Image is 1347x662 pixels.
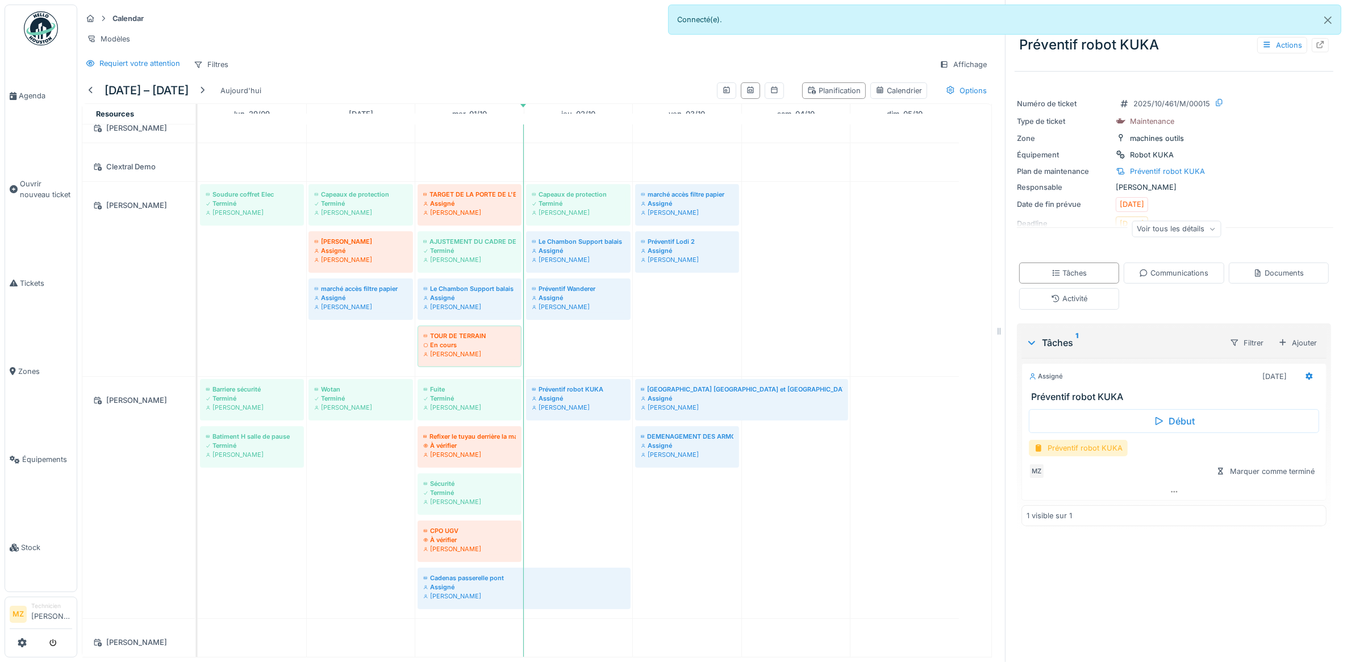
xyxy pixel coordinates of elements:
div: machines outils [1130,133,1184,144]
div: [PERSON_NAME] [641,450,733,459]
li: MZ [10,606,27,623]
a: 3 octobre 2025 [666,106,708,122]
div: Ajouter [1273,335,1322,351]
span: Équipements [22,454,72,465]
div: Assigné [423,582,625,592]
div: [PERSON_NAME] [532,255,625,264]
div: Activité [1051,293,1087,304]
div: Maintenance [1130,116,1174,127]
div: [PERSON_NAME] [89,198,188,213]
div: marché accès filtre papier [641,190,733,199]
div: Début [1029,409,1319,433]
div: Planification [807,85,861,96]
div: CPO UGV [423,526,516,535]
a: Tickets [5,239,77,327]
div: [PERSON_NAME] [314,403,407,412]
span: Ouvrir nouveau ticket [20,178,72,200]
strong: Calendar [108,13,148,24]
div: Terminé [206,441,298,450]
sup: 1 [1075,336,1078,349]
div: Assigné [423,293,516,302]
li: [PERSON_NAME] [31,602,72,626]
div: Clextral Demo [89,160,188,174]
span: Zones [18,366,72,377]
div: Type de ticket [1017,116,1111,127]
div: Capeaux de protection [532,190,625,199]
div: Préventif robot KUKA [1015,30,1333,60]
a: Agenda [5,52,77,140]
div: Affichage [935,56,992,73]
a: Stock [5,503,77,592]
div: [PERSON_NAME] [314,302,407,311]
h3: Préventif robot KUKA [1031,392,1321,402]
div: Documents [1253,268,1304,278]
div: [PERSON_NAME] [89,635,188,649]
span: Tickets [20,278,72,289]
a: 5 octobre 2025 [884,106,925,122]
div: [PERSON_NAME] [314,255,407,264]
span: Stock [21,542,72,553]
div: Options [941,82,992,99]
div: Terminé [423,394,516,403]
div: MZ [1029,463,1045,479]
div: Plan de maintenance [1017,166,1111,177]
div: Terminé [423,488,516,497]
div: Technicien [31,602,72,610]
div: À vérifier [423,441,516,450]
div: [PERSON_NAME] [206,403,298,412]
div: [PERSON_NAME] [532,403,625,412]
div: Fuite [423,385,516,394]
a: Zones [5,327,77,415]
div: Terminé [206,199,298,208]
div: Préventif robot KUKA [1029,440,1128,456]
div: Assigné [423,199,516,208]
a: Ouvrir nouveau ticket [5,140,77,239]
div: [PERSON_NAME] [89,121,188,135]
div: [DATE] [1120,199,1144,210]
div: Filtrer [1225,335,1269,351]
a: MZ Technicien[PERSON_NAME] [10,602,72,629]
h5: [DATE] – [DATE] [105,84,189,97]
a: 30 septembre 2025 [346,106,376,122]
div: Assigné [641,394,843,403]
div: Équipement [1017,149,1111,160]
span: Resources [96,110,134,118]
div: 1 visible sur 1 [1027,510,1072,521]
div: Connecté(e). [668,5,1342,35]
div: Robot KUKA [1130,149,1174,160]
div: [PERSON_NAME] [423,255,516,264]
div: Sécurité [423,479,516,488]
div: Calendrier [875,85,922,96]
div: Tâches [1052,268,1087,278]
div: 2025/10/461/M/00015 [1133,98,1210,109]
div: [PERSON_NAME] [641,208,733,217]
a: 2 octobre 2025 [558,106,598,122]
div: [PERSON_NAME] [423,349,516,359]
div: Le Chambon Support balais [532,237,625,246]
div: Numéro de ticket [1017,98,1111,109]
span: Agenda [19,90,72,101]
div: Responsable [1017,182,1111,193]
div: Aujourd'hui [216,83,266,98]
div: Assigné [314,293,407,302]
div: Actions [1257,37,1307,53]
div: [PERSON_NAME] [423,497,516,506]
div: Terminé [314,394,407,403]
a: Équipements [5,415,77,503]
div: Batiment H salle de pause [206,432,298,441]
div: marché accès filtre papier [314,284,407,293]
div: Le Chambon Support balais [423,284,516,293]
div: [PERSON_NAME] [206,450,298,459]
div: [PERSON_NAME] [314,208,407,217]
div: Soudure coffret Elec [206,190,298,199]
a: 4 octobre 2025 [774,106,818,122]
div: [PERSON_NAME] [423,592,625,601]
div: Terminé [206,394,298,403]
div: DEMENAGEMENT DES ARMOIRES, PORTIQUES ET COFFRE FORT POUR BU POMPE [641,432,733,441]
div: Tâches [1026,336,1220,349]
div: Assigné [641,246,733,255]
div: Capeaux de protection [314,190,407,199]
div: TOUR DE TERRAIN [423,331,516,340]
div: Préventif Lodi 2 [641,237,733,246]
a: 1 octobre 2025 [449,106,490,122]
